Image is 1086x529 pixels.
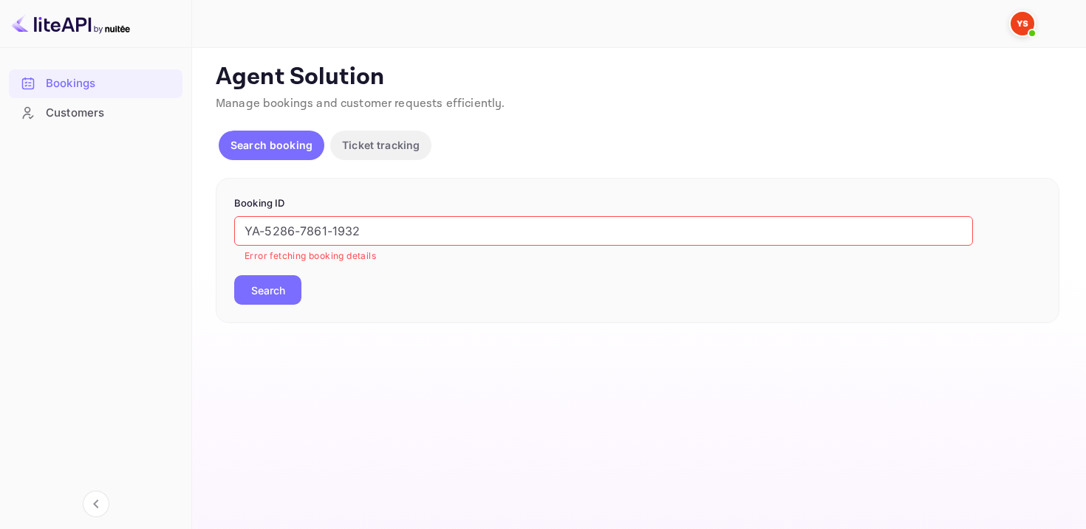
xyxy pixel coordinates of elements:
img: Yandex Support [1011,12,1034,35]
p: Error fetching booking details [245,249,963,263]
button: Collapse navigation [83,491,109,517]
input: Enter Booking ID (e.g., 63782194) [234,216,973,246]
a: Customers [9,99,182,126]
p: Agent Solution [216,63,1059,92]
p: Ticket tracking [342,137,420,153]
p: Search booking [230,137,313,153]
a: Bookings [9,69,182,97]
div: Customers [9,99,182,128]
div: Customers [46,105,175,122]
img: LiteAPI logo [12,12,130,35]
div: Bookings [46,75,175,92]
div: Bookings [9,69,182,98]
button: Search [234,275,301,305]
span: Manage bookings and customer requests efficiently. [216,96,505,111]
p: Booking ID [234,196,1041,211]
